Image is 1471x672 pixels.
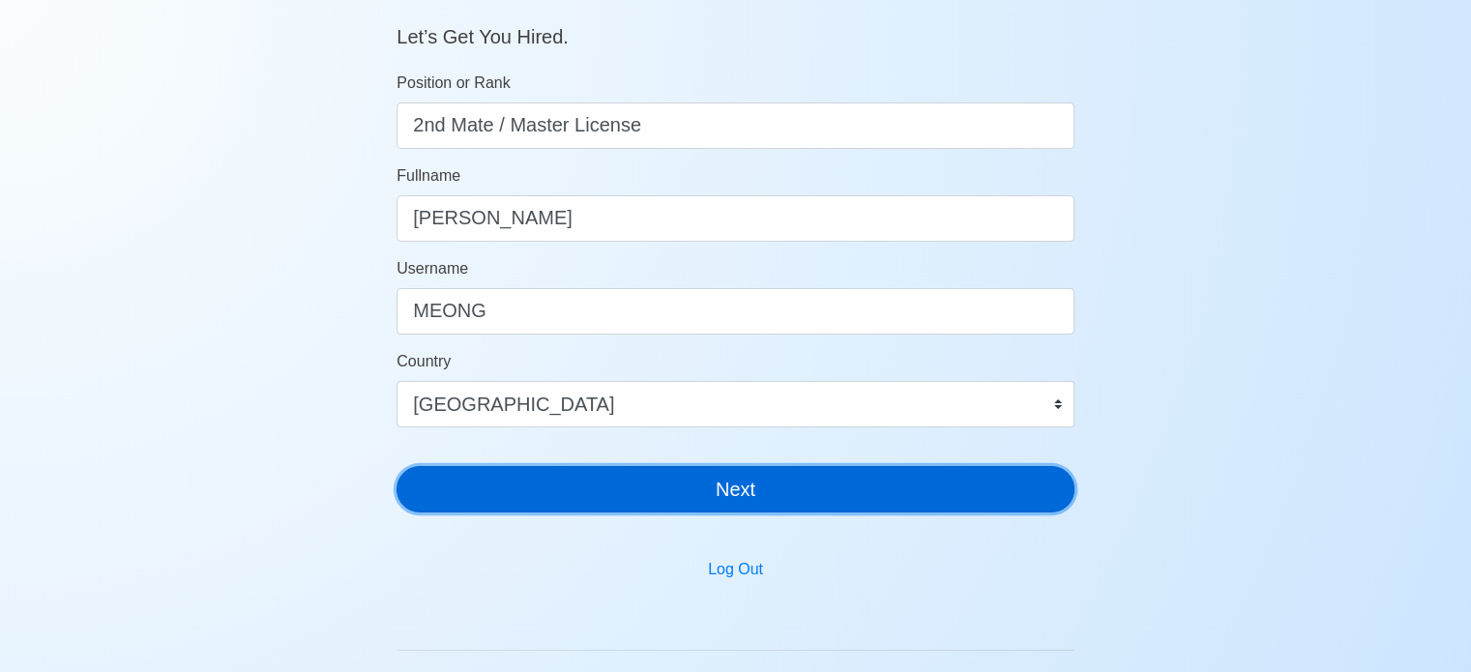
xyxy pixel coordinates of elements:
label: Country [397,350,451,373]
input: Ex. donaldcris [397,288,1074,335]
h5: Let’s Get You Hired. [397,2,1074,48]
span: Position or Rank [397,74,510,91]
span: Fullname [397,167,460,184]
input: ex. 2nd Officer w/Master License [397,102,1074,149]
button: Next [397,466,1074,512]
span: Username [397,260,468,277]
button: Log Out [695,551,776,588]
input: Your Fullname [397,195,1074,242]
